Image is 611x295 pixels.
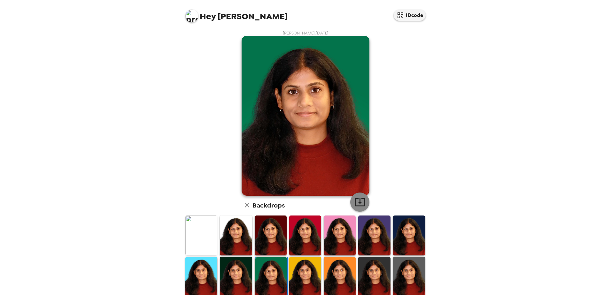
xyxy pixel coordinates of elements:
[242,36,369,196] img: user
[283,30,329,36] span: [PERSON_NAME] , [DATE]
[185,216,217,255] img: Original
[252,200,285,210] h6: Backdrops
[200,11,216,22] span: Hey
[394,10,426,21] button: IDcode
[185,10,198,22] img: profile pic
[185,6,288,21] span: [PERSON_NAME]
